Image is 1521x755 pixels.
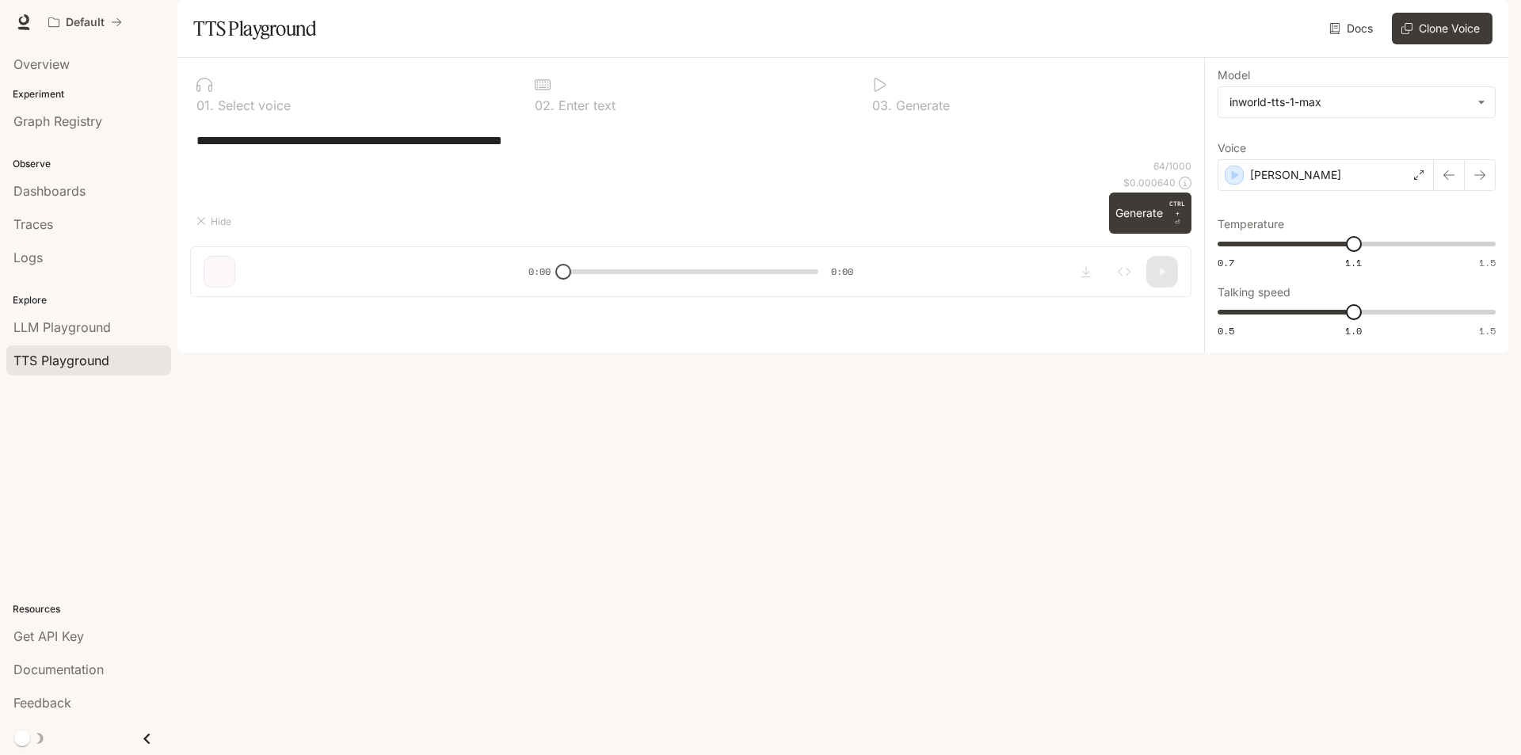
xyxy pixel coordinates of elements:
[1392,13,1492,44] button: Clone Voice
[555,99,616,112] p: Enter text
[1153,159,1191,173] p: 64 / 1000
[1250,167,1341,183] p: [PERSON_NAME]
[1218,219,1284,230] p: Temperature
[196,99,214,112] p: 0 1 .
[1123,176,1176,189] p: $ 0.000640
[1345,324,1362,337] span: 1.0
[66,16,105,29] p: Default
[1169,199,1185,218] p: CTRL +
[872,99,892,112] p: 0 3 .
[1218,256,1234,269] span: 0.7
[1169,199,1185,227] p: ⏎
[1345,256,1362,269] span: 1.1
[1218,87,1495,117] div: inworld-tts-1-max
[1218,70,1250,81] p: Model
[1218,324,1234,337] span: 0.5
[193,13,316,44] h1: TTS Playground
[1218,143,1246,154] p: Voice
[1479,256,1496,269] span: 1.5
[1326,13,1379,44] a: Docs
[1109,193,1191,234] button: GenerateCTRL +⏎
[1479,324,1496,337] span: 1.5
[190,208,241,234] button: Hide
[535,99,555,112] p: 0 2 .
[214,99,291,112] p: Select voice
[1229,94,1470,110] div: inworld-tts-1-max
[41,6,129,38] button: All workspaces
[1218,287,1290,298] p: Talking speed
[892,99,950,112] p: Generate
